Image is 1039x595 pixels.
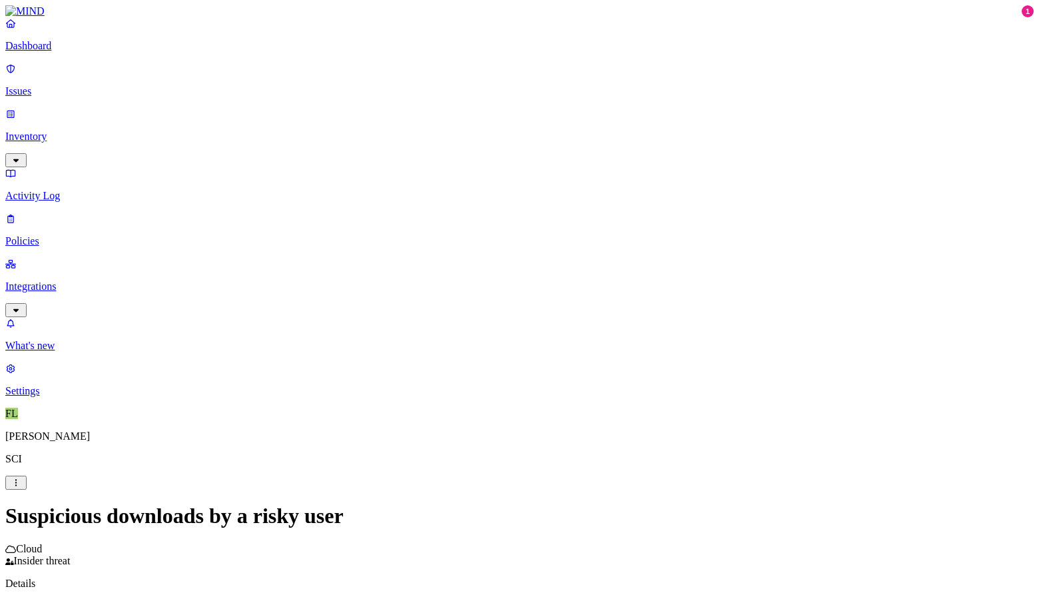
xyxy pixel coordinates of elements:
[5,108,1034,165] a: Inventory
[5,340,1034,352] p: What's new
[5,85,1034,97] p: Issues
[5,235,1034,247] p: Policies
[5,408,18,419] span: FL
[5,167,1034,202] a: Activity Log
[5,190,1034,202] p: Activity Log
[5,504,1034,528] h1: Suspicious downloads by a risky user
[5,63,1034,97] a: Issues
[5,5,1034,17] a: MIND
[5,317,1034,352] a: What's new
[5,453,1034,465] p: SCI
[5,578,1034,590] p: Details
[5,281,1034,293] p: Integrations
[5,17,1034,52] a: Dashboard
[5,213,1034,247] a: Policies
[5,5,45,17] img: MIND
[5,40,1034,52] p: Dashboard
[5,430,1034,442] p: [PERSON_NAME]
[5,385,1034,397] p: Settings
[5,543,1034,555] div: Cloud
[1022,5,1034,17] div: 1
[5,362,1034,397] a: Settings
[5,555,1034,567] div: Insider threat
[5,131,1034,143] p: Inventory
[5,258,1034,315] a: Integrations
